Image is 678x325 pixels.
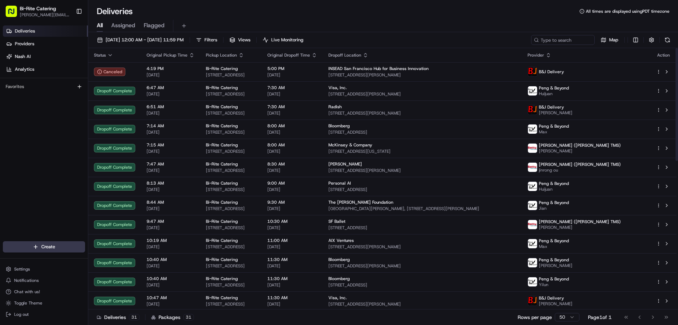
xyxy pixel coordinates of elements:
span: [STREET_ADDRESS] [206,91,256,97]
span: Bi-Rite Catering [206,238,238,243]
span: [STREET_ADDRESS] [206,263,256,269]
button: Chat with us! [3,287,85,297]
span: [STREET_ADDRESS] [206,301,256,307]
span: SF Ballet [328,219,345,224]
span: Bi-Rite Catering [206,180,238,186]
span: 11:30 AM [267,257,317,262]
button: Canceled [94,68,125,76]
span: 8:00 AM [267,123,317,129]
span: Flagged [144,21,165,30]
span: [DATE] [267,129,317,135]
span: [DATE] [267,263,317,269]
span: Original Dropoff Time [267,52,310,58]
span: jinrong ou [539,167,621,173]
button: Settings [3,264,85,274]
span: 10:40 AM [147,276,195,282]
span: B&J Delivery [539,295,564,301]
span: [GEOGRAPHIC_DATA][PERSON_NAME], [STREET_ADDRESS][PERSON_NAME] [328,206,516,211]
a: Nash AI [3,51,88,62]
span: INSEAD San Francisco Hub for Business Innovation [328,66,429,71]
span: [DATE] [147,187,195,192]
span: [STREET_ADDRESS] [206,187,256,192]
span: Bi-Rite Catering [206,276,238,282]
span: Bi-Rite Catering [20,5,56,12]
span: [DATE] [267,225,317,231]
h1: Deliveries [97,6,133,17]
span: [DATE] [147,91,195,97]
span: [STREET_ADDRESS] [328,282,516,288]
span: [DATE] [147,301,195,307]
span: [DATE] [267,168,317,173]
span: [DATE] 12:00 AM - [DATE] 11:59 PM [106,37,184,43]
span: Visa, Inc. [328,85,347,91]
img: profile_bj_cartwheel_2man.png [528,296,537,306]
span: Jian [539,205,569,211]
span: Toggle Theme [14,300,42,306]
span: 10:40 AM [147,257,195,262]
img: profile_peng_cartwheel.jpg [528,239,537,248]
span: 7:14 AM [147,123,195,129]
span: Max [539,244,569,249]
span: Peng & Beyond [539,257,569,263]
span: [STREET_ADDRESS][PERSON_NAME] [328,72,516,78]
div: Page 1 of 1 [588,314,612,321]
span: The [PERSON_NAME] Foundation [328,199,393,205]
span: B&J Delivery [539,69,564,75]
span: [STREET_ADDRESS] [206,244,256,250]
span: 8:00 AM [267,142,317,148]
a: Providers [3,38,88,50]
span: Nash AI [15,53,31,60]
span: [DATE] [147,129,195,135]
span: Notifications [14,278,39,283]
span: Provider [528,52,544,58]
span: [DATE] [147,263,195,269]
span: Analytics [15,66,34,72]
button: Filters [193,35,220,45]
span: [STREET_ADDRESS] [206,206,256,211]
img: profile_bj_cartwheel_2man.png [528,105,537,115]
span: Log out [14,312,29,317]
span: [DATE] [267,91,317,97]
img: profile_bj_cartwheel_2man.png [528,67,537,76]
span: Peng & Beyond [539,123,569,129]
span: 7:47 AM [147,161,195,167]
span: [DATE] [267,282,317,288]
img: betty.jpg [528,220,537,229]
span: [PERSON_NAME] ([PERSON_NAME] TMS) [539,143,621,148]
span: Views [238,37,250,43]
span: Bi-Rite Catering [206,104,238,110]
span: [STREET_ADDRESS][PERSON_NAME] [328,263,516,269]
div: Deliveries [97,314,139,321]
span: 9:00 AM [267,180,317,186]
span: Providers [15,41,34,47]
span: Bi-Rite Catering [206,85,238,91]
span: 7:15 AM [147,142,195,148]
span: 11:30 AM [267,295,317,301]
span: 8:30 AM [267,161,317,167]
span: Bi-Rite Catering [206,199,238,205]
span: Max [539,129,569,135]
span: AIX Ventures [328,238,354,243]
span: [DATE] [147,168,195,173]
span: [STREET_ADDRESS] [328,129,516,135]
p: Rows per page [518,314,552,321]
span: 4:19 PM [147,66,195,71]
button: Map [597,35,621,45]
span: Peng & Beyond [539,85,569,91]
span: [DATE] [147,72,195,78]
div: 31 [129,314,139,320]
span: [DATE] [267,301,317,307]
span: 9:30 AM [267,199,317,205]
span: [DATE] [267,244,317,250]
span: Pickup Location [206,52,237,58]
span: Huijuan [539,186,569,192]
span: Bi-Rite Catering [206,66,238,71]
button: Refresh [662,35,672,45]
span: [STREET_ADDRESS] [206,129,256,135]
img: profile_peng_cartwheel.jpg [528,258,537,267]
span: [PERSON_NAME] ([PERSON_NAME] TMS) [539,219,621,225]
span: [DATE] [147,244,195,250]
button: Views [226,35,254,45]
span: [STREET_ADDRESS][PERSON_NAME] [328,244,516,250]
